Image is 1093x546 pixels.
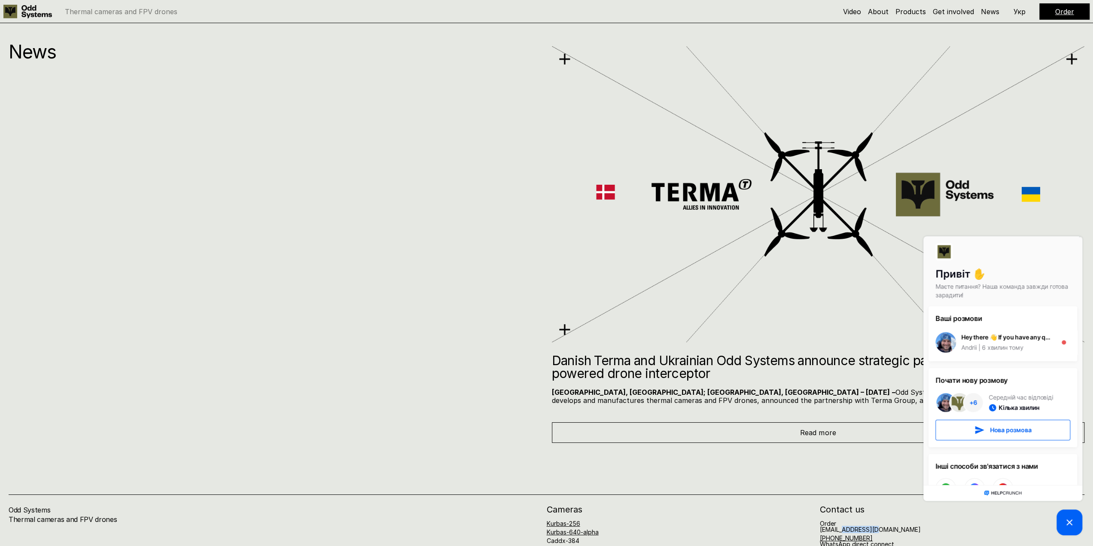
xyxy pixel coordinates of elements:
h2: Cameras [547,505,811,514]
p: Thermal cameras and FPV drones [65,8,177,15]
span: Read more [800,428,836,437]
h2: Danish Terma and Ukrainian Odd Systems announce strategic partnership to develop an AI-powered dr... [552,354,1085,380]
strong: – [892,388,895,397]
a: Kurbas-256 [547,520,580,527]
a: Products [895,7,926,16]
strong: [GEOGRAPHIC_DATA], [GEOGRAPHIC_DATA]; [GEOGRAPHIC_DATA], [GEOGRAPHIC_DATA] – [DATE] [552,388,890,397]
p: News [9,43,542,60]
h6: Order [EMAIL_ADDRESS][DOMAIN_NAME] [820,521,921,533]
a: Caddx-384 [547,537,579,544]
a: Get involved [933,7,974,16]
a: Video [843,7,861,16]
iframe: HelpCrunch [921,234,1084,537]
h2: Contact us [820,505,1084,514]
a: About [868,7,889,16]
a: Danish Terma and Ukrainian Odd Systems announce strategic partnership to develop an AI-powered dr... [552,43,1085,443]
p: Укр [1014,8,1026,15]
p: Odd Systems, a Ukrainian defense tech company, which develops and manufactures thermal cameras an... [552,388,1085,405]
h4: Odd Systems Thermal cameras and FPV drones [9,505,204,534]
a: News [981,7,999,16]
a: Order [1055,7,1074,16]
a: Kurbas-640-alpha [547,528,599,536]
